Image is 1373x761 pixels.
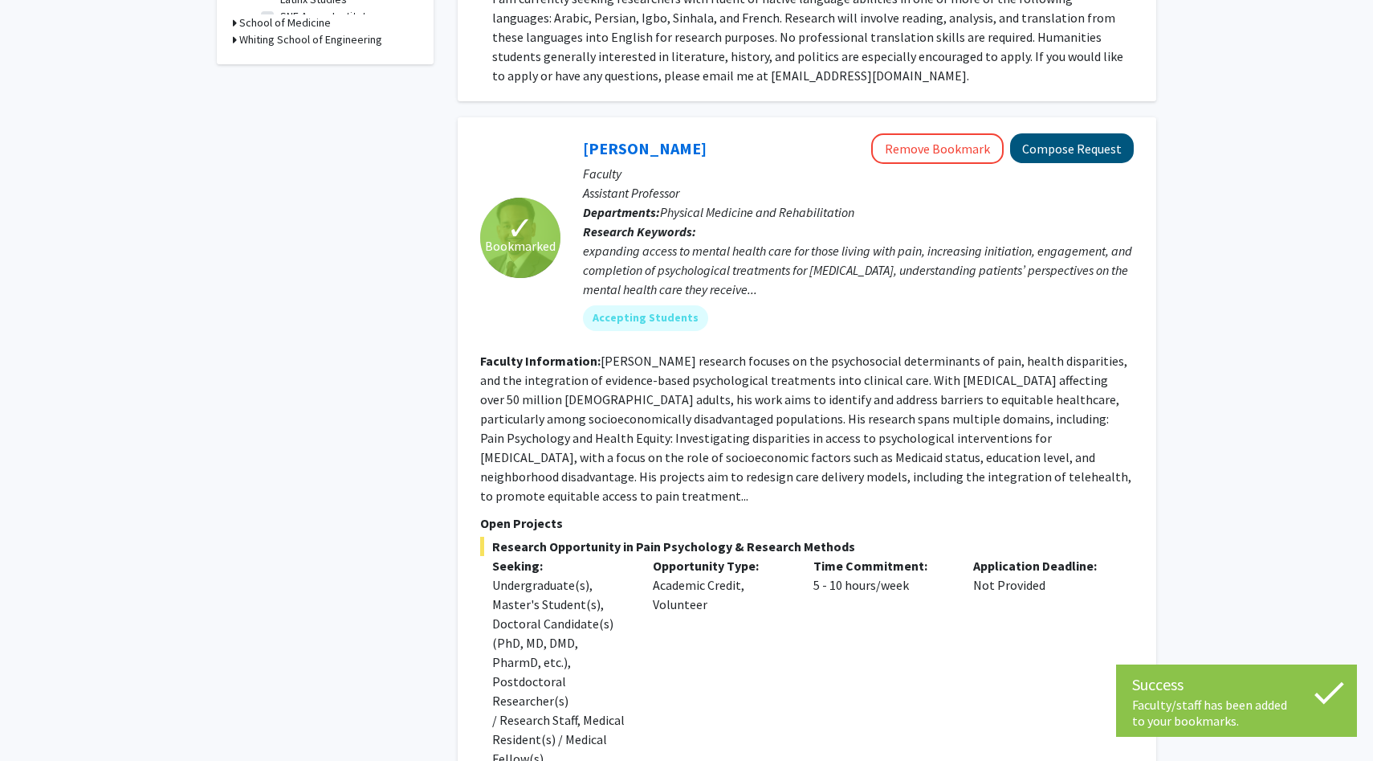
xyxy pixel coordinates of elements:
p: Open Projects [480,513,1134,533]
span: Bookmarked [485,236,556,256]
p: Assistant Professor [583,183,1134,203]
p: Faculty [583,164,1134,183]
div: Success [1132,673,1341,697]
mat-chip: Accepting Students [583,305,708,331]
p: Seeking: [492,556,629,575]
span: ✓ [507,220,534,236]
span: Research Opportunity in Pain Psychology & Research Methods [480,537,1134,556]
span: Physical Medicine and Rehabilitation [660,204,854,220]
p: Time Commitment: [813,556,950,575]
p: Application Deadline: [973,556,1110,575]
h3: Whiting School of Engineering [239,31,382,48]
b: Departments: [583,204,660,220]
iframe: Chat [12,689,68,749]
button: Compose Request to Fenan Rassu [1010,133,1134,163]
h3: School of Medicine [239,14,331,31]
label: SNF Agora Institute [280,8,373,25]
b: Faculty Information: [480,353,601,369]
b: Research Keywords: [583,223,696,239]
div: Faculty/staff has been added to your bookmarks. [1132,697,1341,729]
a: [PERSON_NAME] [583,138,707,158]
div: expanding access to mental health care for those living with pain, increasing initiation, engagem... [583,241,1134,299]
p: Opportunity Type: [653,556,789,575]
fg-read-more: [PERSON_NAME] research focuses on the psychosocial determinants of pain, health disparities, and ... [480,353,1131,504]
button: Remove Bookmark [871,133,1004,164]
